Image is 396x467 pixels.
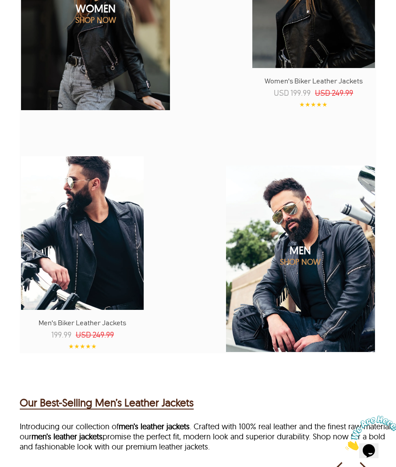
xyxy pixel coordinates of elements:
p: SHOP NOW [225,257,376,267]
a: Our Best-Selling Men’s Leather Jackets [20,395,194,410]
p: Men's Biker Leather Jackets [21,319,144,327]
h2: MEN [225,244,376,257]
p: 199.99 [21,330,144,341]
p: USD 199.99 [252,88,375,100]
p: ★★★★★ [21,341,144,352]
p: ★★★★★ [252,100,375,110]
img: Chat attention grabber [4,4,58,38]
a: shop men leather jacketsMENSHOP NOW [226,165,375,352]
h2: WOMEN [20,2,171,15]
span: USD 249.99 [311,90,353,97]
div: Introducing our collection of . Crafted with 100% real leather and the finest raw material, our p... [20,421,396,452]
a: Men Biker Leather JacketsMen's Biker Leather Jackets199.99USD 249.99★★★★★ [21,156,144,352]
a: men’s leather jackets [32,431,103,442]
span: USD 249.99 [71,331,114,339]
p: SHOP NOW [20,15,171,25]
iframe: chat widget [342,412,396,454]
a: men’s leather jackets [119,421,190,431]
p: Women's Biker Leather Jackets [252,77,375,86]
